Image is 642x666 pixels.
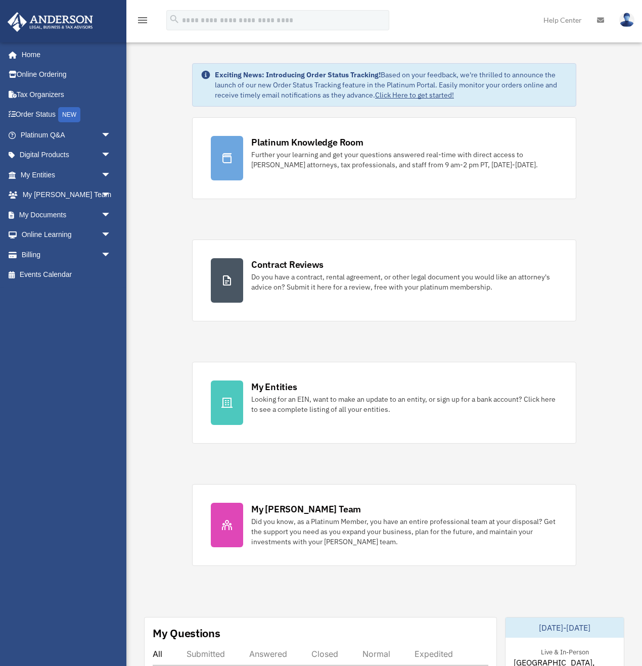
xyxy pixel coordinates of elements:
[101,225,121,246] span: arrow_drop_down
[58,107,80,122] div: NEW
[7,125,126,145] a: Platinum Q&Aarrow_drop_down
[7,65,126,85] a: Online Ordering
[101,245,121,265] span: arrow_drop_down
[101,125,121,146] span: arrow_drop_down
[101,165,121,185] span: arrow_drop_down
[136,14,149,26] i: menu
[101,185,121,206] span: arrow_drop_down
[192,362,576,444] a: My Entities Looking for an EIN, want to make an update to an entity, or sign up for a bank accoun...
[153,626,220,641] div: My Questions
[251,503,361,515] div: My [PERSON_NAME] Team
[136,18,149,26] a: menu
[533,646,597,656] div: Live & In-Person
[192,240,576,321] a: Contract Reviews Do you have a contract, rental agreement, or other legal document you would like...
[7,145,126,165] a: Digital Productsarrow_drop_down
[7,265,126,285] a: Events Calendar
[7,225,126,245] a: Online Learningarrow_drop_down
[251,136,363,149] div: Platinum Knowledge Room
[7,105,126,125] a: Order StatusNEW
[187,649,225,659] div: Submitted
[311,649,338,659] div: Closed
[101,145,121,166] span: arrow_drop_down
[215,70,381,79] strong: Exciting News: Introducing Order Status Tracking!
[619,13,634,27] img: User Pic
[215,70,568,100] div: Based on your feedback, we're thrilled to announce the launch of our new Order Status Tracking fe...
[249,649,287,659] div: Answered
[5,12,96,32] img: Anderson Advisors Platinum Portal
[251,272,558,292] div: Do you have a contract, rental agreement, or other legal document you would like an attorney's ad...
[153,649,162,659] div: All
[101,205,121,225] span: arrow_drop_down
[251,516,558,547] div: Did you know, as a Platinum Member, you have an entire professional team at your disposal? Get th...
[415,649,453,659] div: Expedited
[251,394,558,414] div: Looking for an EIN, want to make an update to an entity, or sign up for a bank account? Click her...
[7,205,126,225] a: My Documentsarrow_drop_down
[362,649,390,659] div: Normal
[251,258,324,271] div: Contract Reviews
[7,165,126,185] a: My Entitiesarrow_drop_down
[192,484,576,566] a: My [PERSON_NAME] Team Did you know, as a Platinum Member, you have an entire professional team at...
[506,617,624,638] div: [DATE]-[DATE]
[192,117,576,199] a: Platinum Knowledge Room Further your learning and get your questions answered real-time with dire...
[7,84,126,105] a: Tax Organizers
[375,90,454,100] a: Click Here to get started!
[7,44,121,65] a: Home
[169,14,180,25] i: search
[251,380,297,393] div: My Entities
[251,150,558,170] div: Further your learning and get your questions answered real-time with direct access to [PERSON_NAM...
[7,185,126,205] a: My [PERSON_NAME] Teamarrow_drop_down
[7,245,126,265] a: Billingarrow_drop_down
